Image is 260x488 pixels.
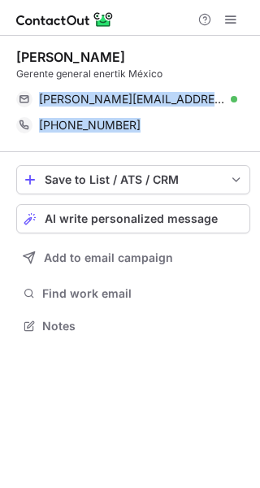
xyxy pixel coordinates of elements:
button: AI write personalized message [16,204,250,233]
span: Add to email campaign [44,251,173,264]
button: Add to email campaign [16,243,250,272]
img: ContactOut v5.3.10 [16,10,114,29]
span: [PHONE_NUMBER] [39,118,141,133]
span: Find work email [42,286,244,301]
button: Find work email [16,282,250,305]
span: AI write personalized message [45,212,218,225]
div: Save to List / ATS / CRM [45,173,222,186]
span: Notes [42,319,244,333]
button: Notes [16,315,250,338]
div: [PERSON_NAME] [16,49,125,65]
span: [PERSON_NAME][EMAIL_ADDRESS][DOMAIN_NAME] [39,92,225,107]
button: save-profile-one-click [16,165,250,194]
div: Gerente general enertik México [16,67,250,81]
